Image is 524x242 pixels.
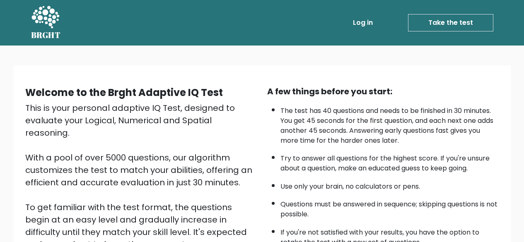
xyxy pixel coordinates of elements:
li: Use only your brain, no calculators or pens. [280,177,499,192]
a: Log in [350,14,376,31]
li: Questions must be answered in sequence; skipping questions is not possible. [280,195,499,219]
h5: BRGHT [31,30,61,40]
a: BRGHT [31,3,61,42]
div: A few things before you start: [267,85,499,98]
li: The test has 40 questions and needs to be finished in 30 minutes. You get 45 seconds for the firs... [280,102,499,146]
a: Take the test [408,14,493,31]
b: Welcome to the Brght Adaptive IQ Test [25,86,223,99]
li: Try to answer all questions for the highest score. If you're unsure about a question, make an edu... [280,149,499,173]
